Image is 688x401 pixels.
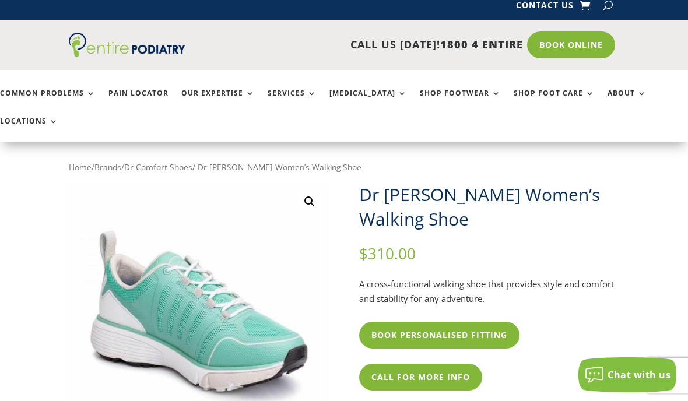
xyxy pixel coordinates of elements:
a: About [608,89,647,114]
button: Chat with us [578,357,676,392]
nav: Breadcrumb [69,160,619,175]
a: Call For More Info [359,364,482,391]
a: View full-screen image gallery [299,191,320,212]
h1: Dr [PERSON_NAME] Women’s Walking Shoe [359,182,619,231]
bdi: 310.00 [359,243,416,264]
a: Dr Comfort Shoes [124,161,192,173]
span: $ [359,243,368,264]
a: Shop Foot Care [514,89,595,114]
p: A cross-functional walking shoe that provides style and comfort and stability for any adventure. [359,277,619,307]
img: logo (1) [69,33,185,57]
a: Contact Us [516,1,574,14]
span: 1800 4 ENTIRE [440,37,523,51]
a: Book Online [527,31,615,58]
a: Book Personalised Fitting [359,322,519,349]
a: Pain Locator [108,89,169,114]
a: Our Expertise [181,89,255,114]
span: Chat with us [608,368,671,381]
a: Brands [94,161,121,173]
a: Shop Footwear [420,89,501,114]
a: Home [69,161,92,173]
a: Entire Podiatry [69,48,185,59]
p: CALL US [DATE]! [191,37,523,52]
a: [MEDICAL_DATA] [329,89,407,114]
a: Services [268,89,317,114]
